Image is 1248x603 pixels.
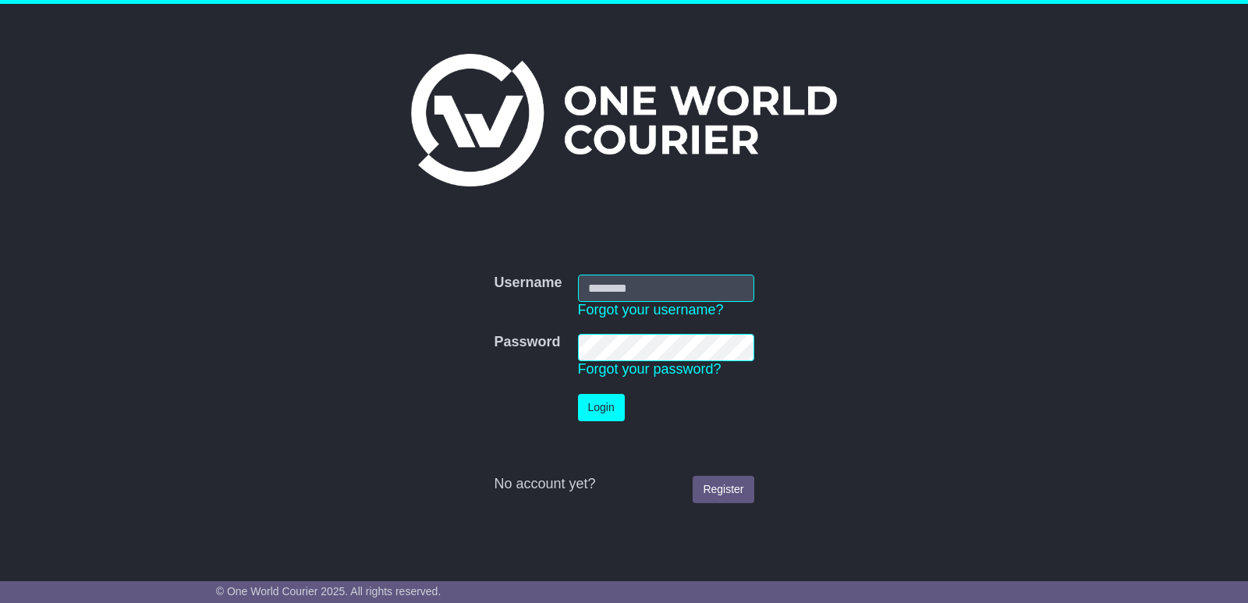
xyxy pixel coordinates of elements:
[693,476,753,503] a: Register
[216,585,441,598] span: © One World Courier 2025. All rights reserved.
[578,394,625,421] button: Login
[494,275,562,292] label: Username
[578,302,724,317] a: Forgot your username?
[411,54,837,186] img: One World
[494,334,560,351] label: Password
[494,476,753,493] div: No account yet?
[578,361,721,377] a: Forgot your password?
